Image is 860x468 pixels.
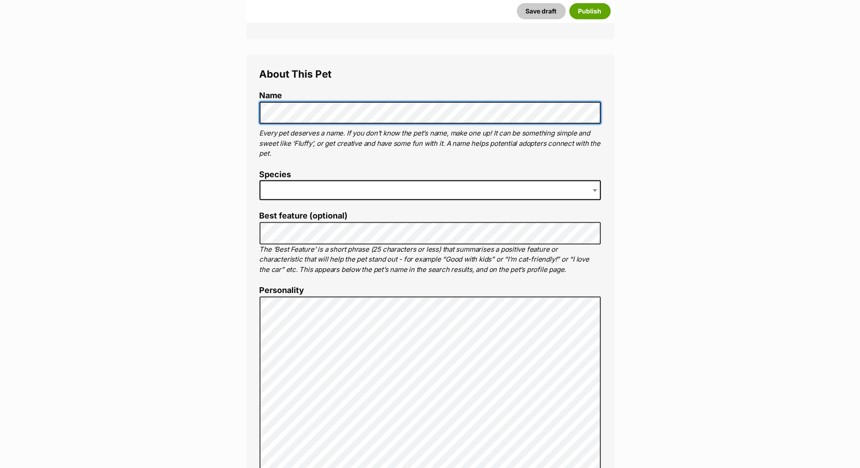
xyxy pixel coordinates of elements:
[517,3,566,19] button: Save draft
[260,128,601,159] p: Every pet deserves a name. If you don’t know the pet’s name, make one up! It can be something sim...
[260,211,601,221] label: Best feature (optional)
[569,3,611,19] button: Publish
[260,245,601,275] p: The ‘Best Feature’ is a short phrase (25 characters or less) that summarises a positive feature o...
[260,68,332,80] span: About This Pet
[260,170,601,179] label: Species
[260,286,601,295] label: Personality
[260,91,601,101] label: Name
